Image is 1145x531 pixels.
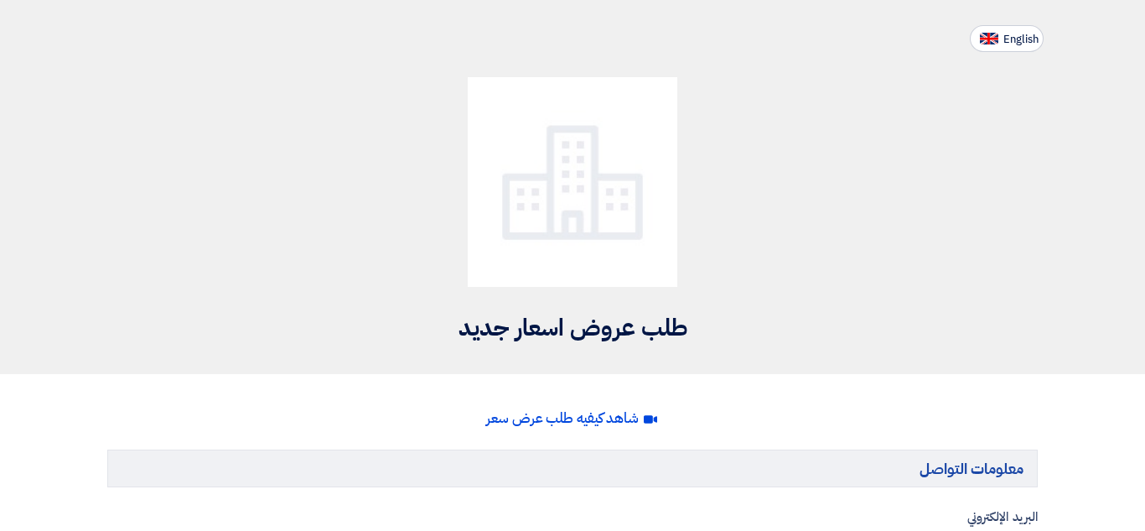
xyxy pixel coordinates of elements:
span: شاهد كيفيه طلب عرض سعر [486,408,639,429]
img: en-US.png [980,33,998,45]
button: English [970,25,1044,52]
img: Company Logo [468,77,677,287]
span: English [1003,34,1039,45]
label: البريد الإلكتروني [107,508,1038,527]
h5: معلومات التواصل [107,450,1038,487]
h2: طلب عروض اسعار جديد [107,312,1038,345]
